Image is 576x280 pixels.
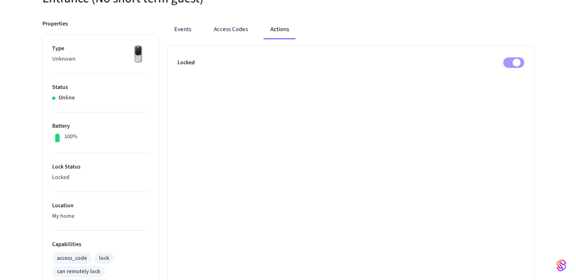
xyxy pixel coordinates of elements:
div: ant example [168,20,534,39]
p: Locked [177,59,195,67]
div: lock [99,254,109,263]
img: Yale Assure Touchscreen Wifi Smart Lock, Satin Nickel, Front [128,44,148,65]
p: Type [52,44,148,53]
div: access_code [57,254,87,263]
p: Status [52,83,148,92]
button: Actions [264,20,295,39]
p: Properties [42,20,68,28]
p: Unknown [52,55,148,63]
p: Lock Status [52,163,148,171]
p: 100% [64,133,78,141]
button: Events [168,20,198,39]
img: SeamLogoGradient.69752ec5.svg [557,259,566,272]
p: Location [52,202,148,210]
p: My home [52,212,148,221]
p: Online [59,94,75,102]
div: can remotely lock [57,267,100,276]
p: Capabilities [52,240,148,249]
p: Battery [52,122,148,131]
p: Locked [52,173,148,182]
button: Access Codes [207,20,254,39]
